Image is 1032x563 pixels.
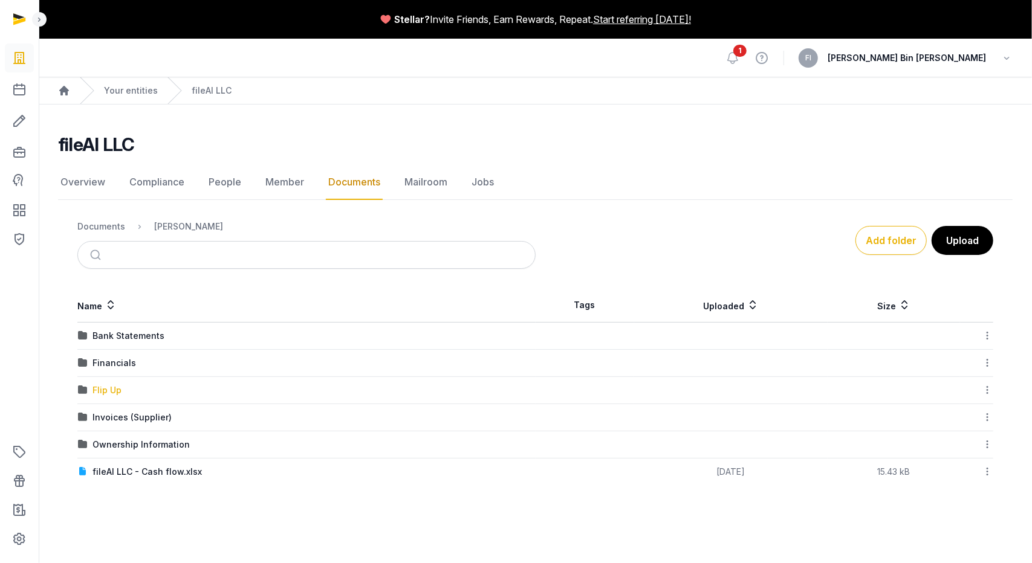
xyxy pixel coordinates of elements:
[828,51,986,65] span: [PERSON_NAME] Bin [PERSON_NAME]
[78,331,88,341] img: folder.svg
[83,242,111,268] button: Submit
[814,423,1032,563] iframe: Chat Widget
[92,330,164,342] div: Bank Statements
[805,54,811,62] span: FI
[799,48,818,68] button: FI
[78,440,88,449] img: folder.svg
[593,12,691,27] a: Start referring [DATE]!
[828,288,959,323] th: Size
[206,165,244,200] a: People
[58,165,108,200] a: Overview
[469,165,496,200] a: Jobs
[716,466,745,477] span: [DATE]
[127,165,187,200] a: Compliance
[92,357,136,369] div: Financials
[536,288,634,323] th: Tags
[92,411,172,423] div: Invoices (Supplier)
[92,384,122,396] div: Flip Up
[394,12,430,27] span: Stellar?
[77,288,536,323] th: Name
[78,385,88,395] img: folder.svg
[78,358,88,368] img: folder.svg
[77,220,125,233] div: Documents
[402,165,450,200] a: Mailroom
[77,212,536,241] nav: Breadcrumb
[263,165,307,200] a: Member
[154,220,223,233] div: [PERSON_NAME]
[192,85,232,97] a: fileAI LLC
[58,134,135,155] h2: fileAI LLC
[58,165,1013,200] nav: Tabs
[326,165,383,200] a: Documents
[733,45,747,57] span: 1
[634,288,828,323] th: Uploaded
[855,226,927,255] button: Add folder
[92,466,202,478] div: fileAI LLC - Cash flow.xlsx
[104,85,158,97] a: Your entities
[78,467,88,477] img: document.svg
[39,77,1032,105] nav: Breadcrumb
[92,439,190,451] div: Ownership Information
[78,413,88,422] img: folder.svg
[932,226,993,255] button: Upload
